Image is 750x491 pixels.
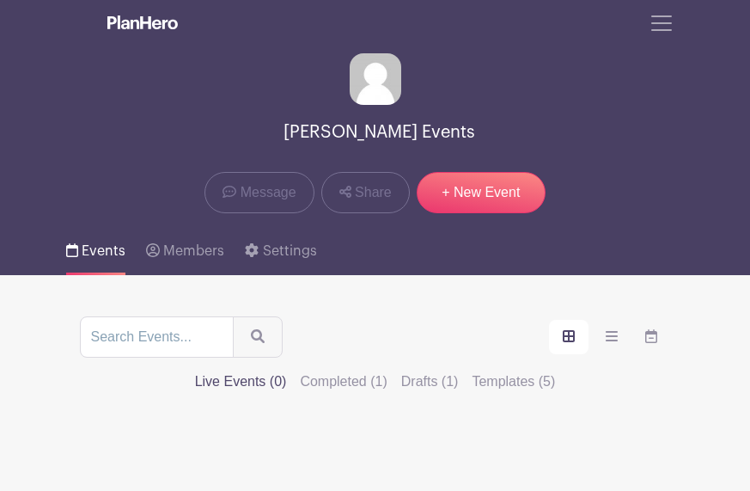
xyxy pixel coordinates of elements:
[107,15,178,29] img: logo_white-6c42ec7e38ccf1d336a20a19083b03d10ae64f83f12c07503d8b9e83406b4c7d.svg
[549,320,671,354] div: order and view
[472,371,555,392] label: Templates (5)
[300,371,387,392] label: Completed (1)
[163,244,224,258] span: Members
[245,227,316,275] a: Settings
[284,119,475,147] span: [PERSON_NAME] Events
[638,7,685,40] button: Toggle navigation
[82,244,125,258] span: Events
[241,182,296,203] span: Message
[355,182,392,203] span: Share
[80,316,234,358] input: Search Events...
[350,53,401,105] img: default-ce2991bfa6775e67f084385cd625a349d9dcbb7a52a09fb2fda1e96e2d18dcdb.png
[417,172,546,213] a: + New Event
[195,371,287,392] label: Live Events (0)
[321,172,410,213] a: Share
[263,244,317,258] span: Settings
[66,227,125,275] a: Events
[204,172,314,213] a: Message
[195,371,556,392] div: filters
[401,371,459,392] label: Drafts (1)
[146,227,224,275] a: Members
